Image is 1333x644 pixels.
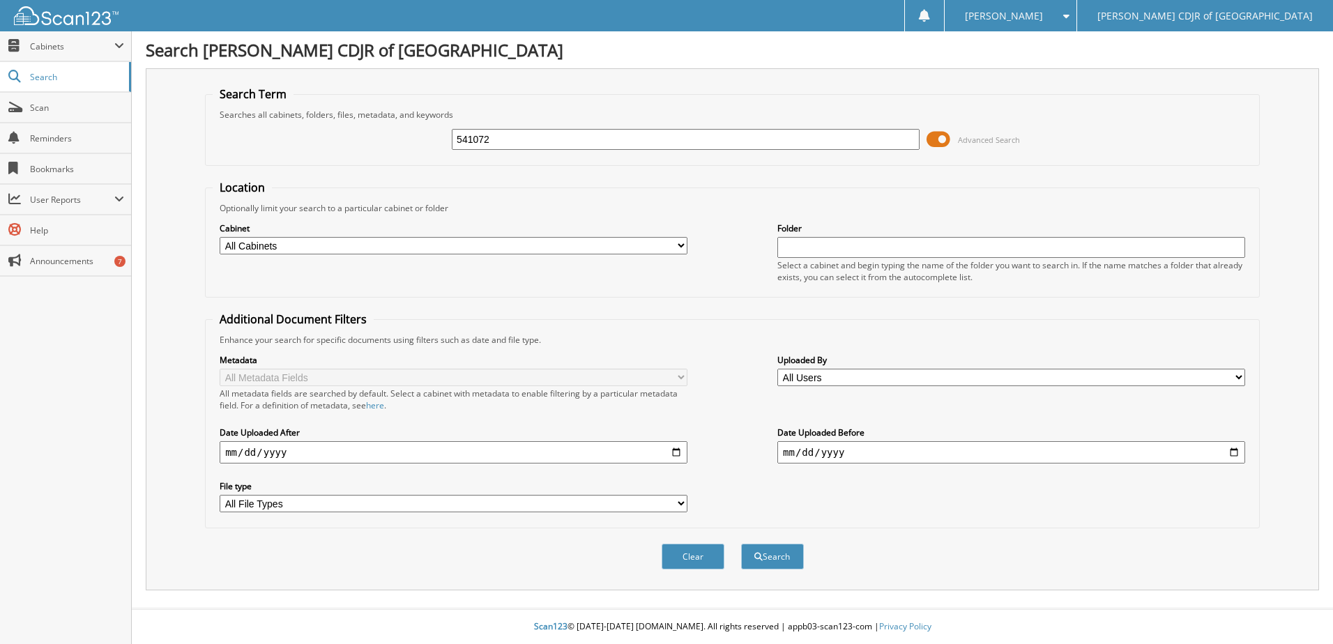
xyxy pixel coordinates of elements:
[30,40,114,52] span: Cabinets
[132,610,1333,644] div: © [DATE]-[DATE] [DOMAIN_NAME]. All rights reserved | appb03-scan123-com |
[213,334,1252,346] div: Enhance your search for specific documents using filters such as date and file type.
[30,102,124,114] span: Scan
[30,132,124,144] span: Reminders
[30,71,122,83] span: Search
[777,441,1245,463] input: end
[366,399,384,411] a: here
[741,544,804,569] button: Search
[220,222,687,234] label: Cabinet
[213,312,374,327] legend: Additional Document Filters
[30,255,124,267] span: Announcements
[30,163,124,175] span: Bookmarks
[14,6,119,25] img: scan123-logo-white.svg
[213,202,1252,214] div: Optionally limit your search to a particular cabinet or folder
[965,12,1043,20] span: [PERSON_NAME]
[220,427,687,438] label: Date Uploaded After
[213,109,1252,121] div: Searches all cabinets, folders, files, metadata, and keywords
[777,354,1245,366] label: Uploaded By
[146,38,1319,61] h1: Search [PERSON_NAME] CDJR of [GEOGRAPHIC_DATA]
[30,194,114,206] span: User Reports
[879,620,931,632] a: Privacy Policy
[1097,12,1313,20] span: [PERSON_NAME] CDJR of [GEOGRAPHIC_DATA]
[220,480,687,492] label: File type
[213,180,272,195] legend: Location
[220,441,687,463] input: start
[220,388,687,411] div: All metadata fields are searched by default. Select a cabinet with metadata to enable filtering b...
[114,256,125,267] div: 7
[662,544,724,569] button: Clear
[777,259,1245,283] div: Select a cabinet and begin typing the name of the folder you want to search in. If the name match...
[777,222,1245,234] label: Folder
[958,135,1020,145] span: Advanced Search
[777,427,1245,438] label: Date Uploaded Before
[213,86,294,102] legend: Search Term
[534,620,568,632] span: Scan123
[220,354,687,366] label: Metadata
[30,224,124,236] span: Help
